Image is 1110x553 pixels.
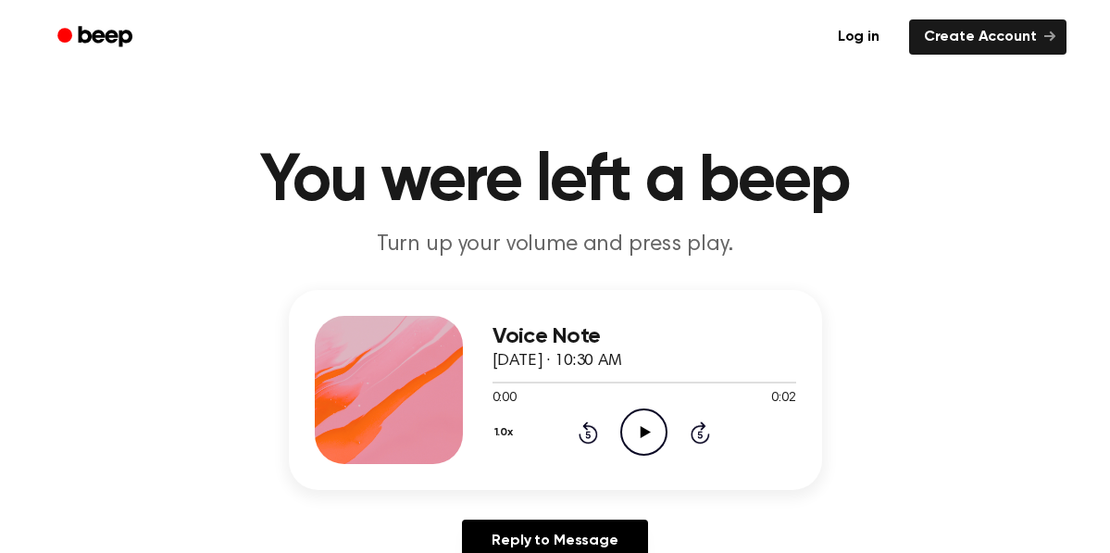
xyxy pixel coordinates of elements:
[200,230,911,260] p: Turn up your volume and press play.
[909,19,1066,55] a: Create Account
[819,16,898,58] a: Log in
[493,353,622,370] span: [DATE] · 10:30 AM
[493,417,520,448] button: 1.0x
[493,324,796,349] h3: Voice Note
[493,389,517,408] span: 0:00
[81,148,1029,215] h1: You were left a beep
[44,19,149,56] a: Beep
[771,389,795,408] span: 0:02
